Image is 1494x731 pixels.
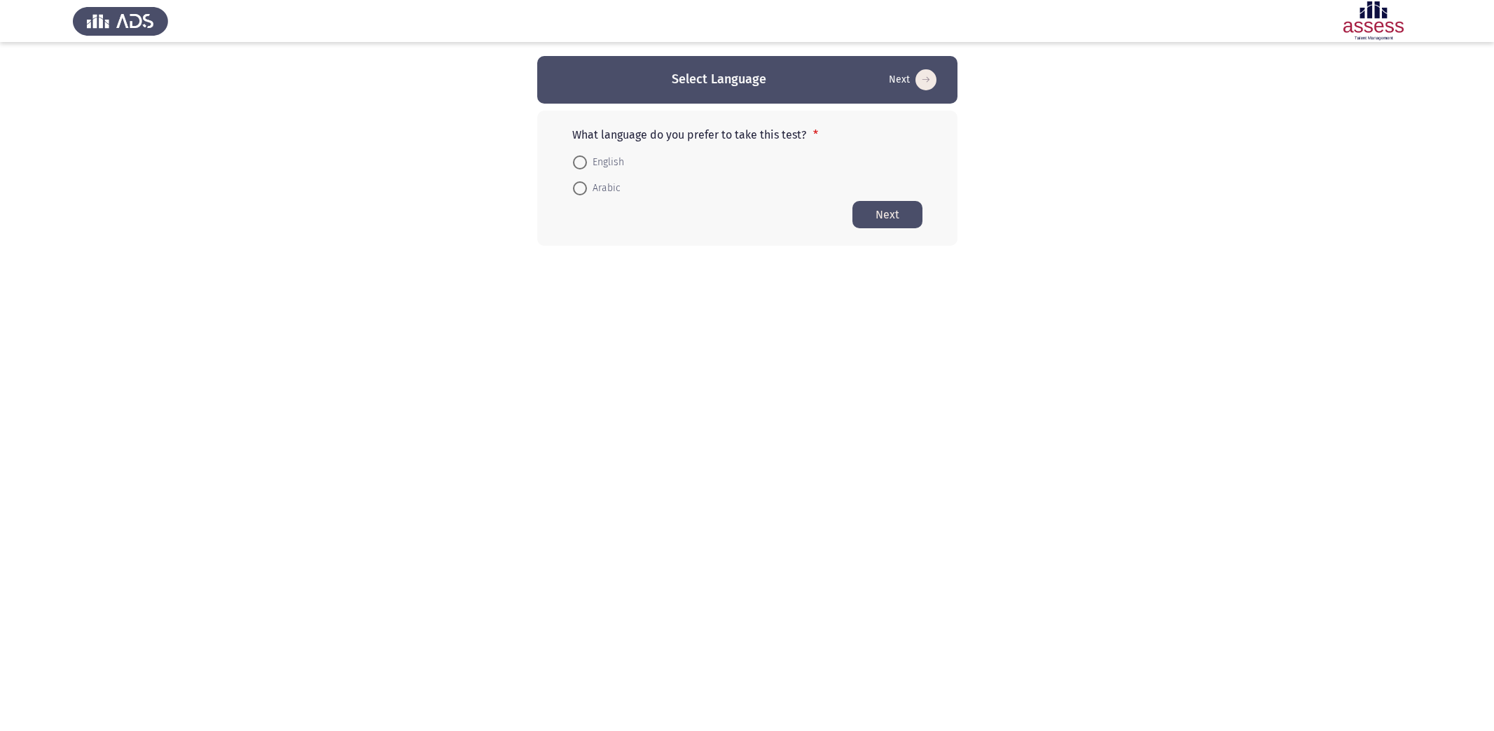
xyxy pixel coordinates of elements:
span: Arabic [587,180,621,197]
button: Start assessment [885,69,941,91]
span: English [587,154,624,171]
h3: Select Language [672,71,766,88]
button: Start assessment [852,201,922,228]
img: Assessment logo of OCM R1 ASSESS [1326,1,1421,41]
img: Assess Talent Management logo [73,1,168,41]
p: What language do you prefer to take this test? [572,128,922,141]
